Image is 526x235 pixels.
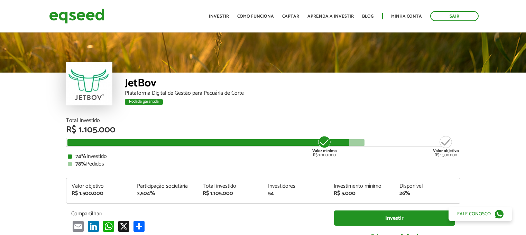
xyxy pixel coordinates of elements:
[334,191,389,196] div: R$ 5.000
[125,91,460,96] div: Plataforma Digital de Gestão para Pecuária de Corte
[86,220,100,232] a: LinkedIn
[71,210,324,217] p: Compartilhar:
[209,14,229,19] a: Investir
[132,220,146,232] a: Partilhar
[203,191,258,196] div: R$ 1.105.000
[72,184,127,189] div: Valor objetivo
[75,159,86,169] strong: 78%
[72,191,127,196] div: R$ 1.500.000
[362,14,373,19] a: Blog
[399,184,455,189] div: Disponível
[237,14,274,19] a: Como funciona
[334,210,455,226] a: Investir
[391,14,422,19] a: Minha conta
[137,191,192,196] div: 3,504%
[125,78,460,91] div: JetBov
[117,220,131,232] a: X
[282,14,299,19] a: Captar
[49,7,104,25] img: EqSeed
[68,154,459,159] div: Investido
[307,14,354,19] a: Aprenda a investir
[334,184,389,189] div: Investimento mínimo
[66,118,460,123] div: Total Investido
[66,125,460,134] div: R$ 1.105.000
[68,161,459,167] div: Pedidos
[399,191,455,196] div: 26%
[433,135,459,157] div: R$ 1.500.000
[268,184,323,189] div: Investidores
[312,148,337,154] strong: Valor mínimo
[268,191,323,196] div: 54
[102,220,116,232] a: WhatsApp
[449,207,512,221] a: Fale conosco
[433,148,459,154] strong: Valor objetivo
[312,135,338,157] div: R$ 1.000.000
[125,99,163,105] div: Rodada garantida
[71,220,85,232] a: Email
[75,152,86,161] strong: 74%
[203,184,258,189] div: Total investido
[137,184,192,189] div: Participação societária
[430,11,479,21] a: Sair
